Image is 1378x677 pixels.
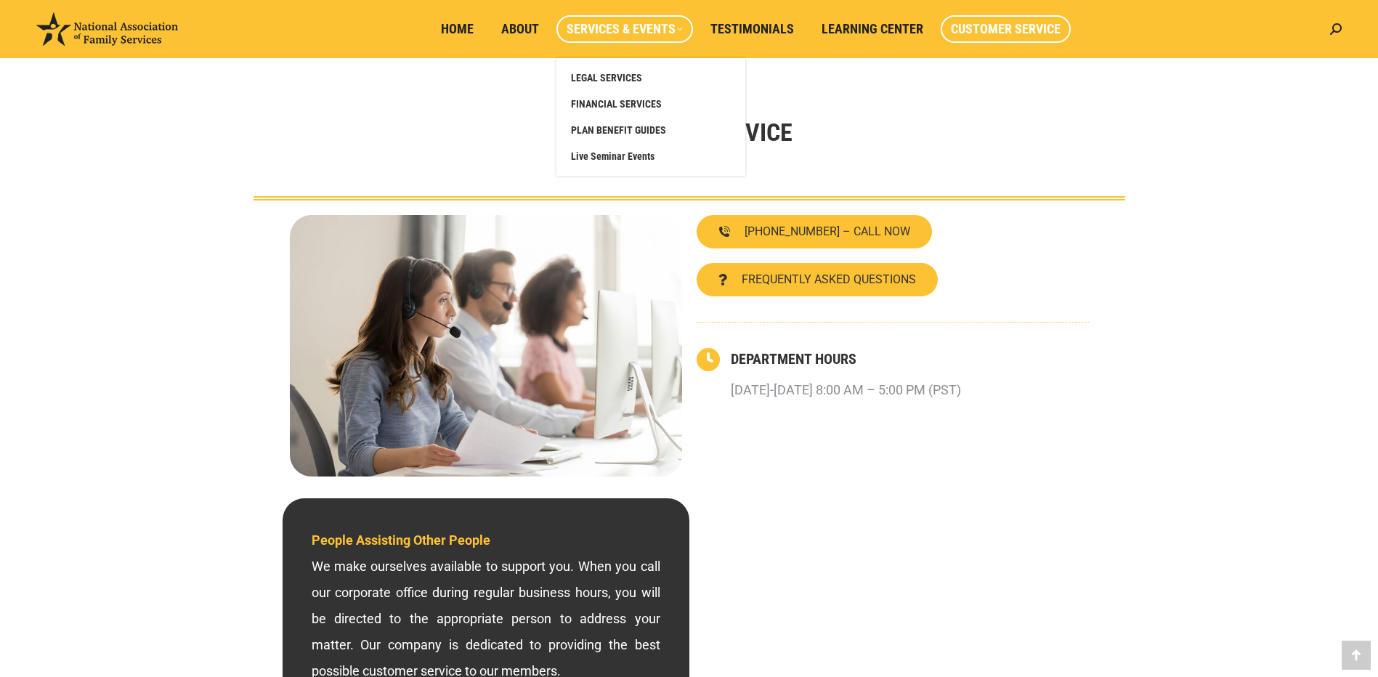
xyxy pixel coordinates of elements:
a: Home [431,15,484,43]
a: About [491,15,549,43]
span: Live Seminar Events [571,150,654,163]
a: LEGAL SERVICES [564,65,738,91]
span: People Assisting Other People [312,532,490,548]
img: National Association of Family Services [36,12,178,46]
span: Home [441,21,474,37]
a: Learning Center [811,15,933,43]
span: [PHONE_NUMBER] – CALL NOW [745,226,910,238]
span: Services & Events [567,21,683,37]
a: Customer Service [941,15,1071,43]
span: PLAN BENEFIT GUIDES [571,123,666,137]
span: Customer Service [951,21,1061,37]
span: LEGAL SERVICES [571,71,642,84]
span: FREQUENTLY ASKED QUESTIONS [742,274,916,285]
span: FINANCIAL SERVICES [571,97,662,110]
img: Contact National Association of Family Services [290,215,682,477]
span: About [501,21,539,37]
a: FINANCIAL SERVICES [564,91,738,117]
a: [PHONE_NUMBER] – CALL NOW [697,215,932,248]
a: DEPARTMENT HOURS [731,350,856,368]
iframe: Tidio Chat [1122,583,1371,652]
a: PLAN BENEFIT GUIDES [564,117,738,143]
a: Testimonials [700,15,804,43]
p: [DATE]-[DATE] 8:00 AM – 5:00 PM (PST) [731,377,961,403]
span: Testimonials [710,21,794,37]
a: FREQUENTLY ASKED QUESTIONS [697,263,938,296]
a: Live Seminar Events [564,143,738,169]
span: Learning Center [822,21,923,37]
